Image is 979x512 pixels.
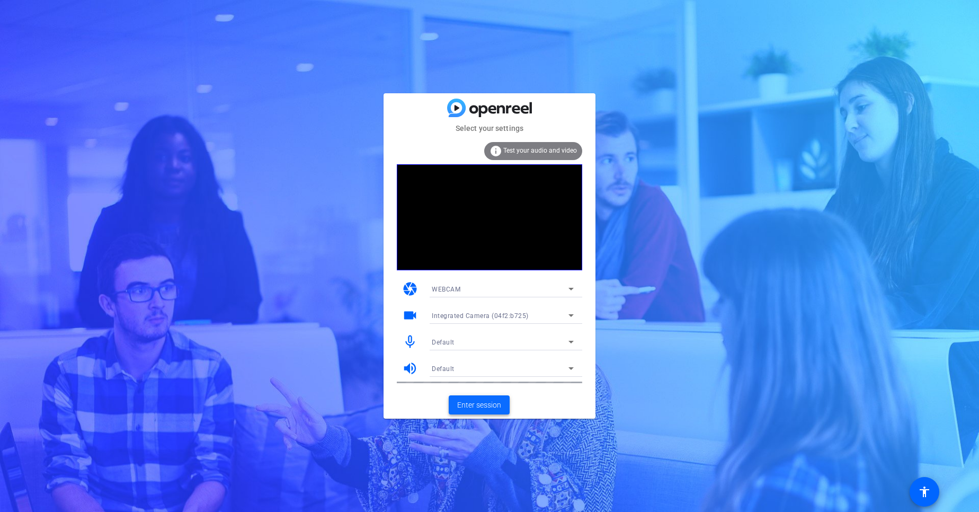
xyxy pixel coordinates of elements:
img: blue-gradient.svg [447,99,532,117]
span: Default [432,339,455,346]
mat-icon: mic_none [402,334,418,350]
span: Test your audio and video [503,147,577,154]
mat-icon: volume_up [402,360,418,376]
mat-icon: accessibility [918,485,931,498]
span: Enter session [457,400,501,411]
span: Default [432,365,455,373]
mat-icon: info [489,145,502,157]
mat-icon: camera [402,281,418,297]
span: Integrated Camera (04f2:b725) [432,312,529,320]
button: Enter session [449,395,510,414]
mat-card-subtitle: Select your settings [384,122,595,134]
span: WEBCAM [432,286,460,293]
mat-icon: videocam [402,307,418,323]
